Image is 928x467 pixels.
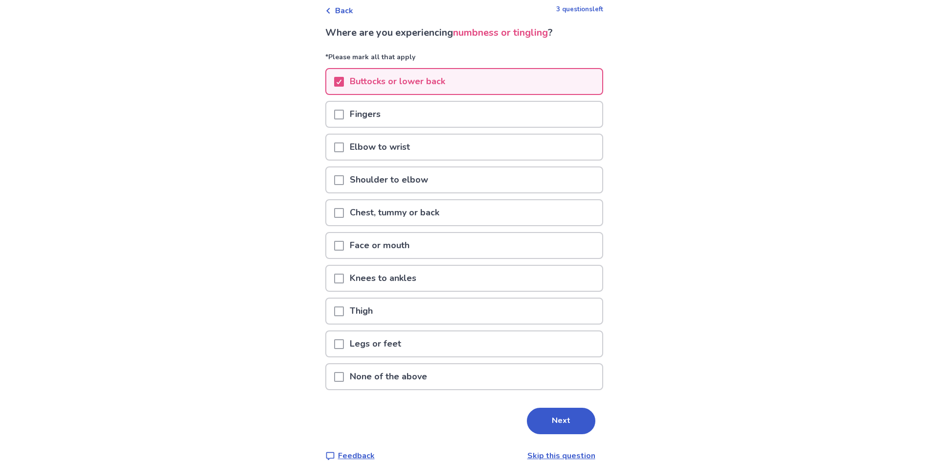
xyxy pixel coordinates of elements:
[338,450,375,462] p: Feedback
[344,266,422,291] p: Knees to ankles
[325,450,375,462] a: Feedback
[527,408,595,434] button: Next
[344,167,434,192] p: Shoulder to elbow
[527,450,595,461] a: Skip this question
[344,364,433,389] p: None of the above
[344,200,445,225] p: Chest, tummy or back
[556,5,603,15] p: 3 questions left
[344,233,415,258] p: Face or mouth
[344,331,407,356] p: Legs or feet
[344,299,379,324] p: Thigh
[453,26,548,39] span: numbness or tingling
[344,102,386,127] p: Fingers
[325,52,603,68] p: *Please mark all that apply
[344,69,451,94] p: Buttocks or lower back
[335,5,353,17] span: Back
[325,25,603,40] p: Where are you experiencing ?
[344,135,416,160] p: Elbow to wrist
